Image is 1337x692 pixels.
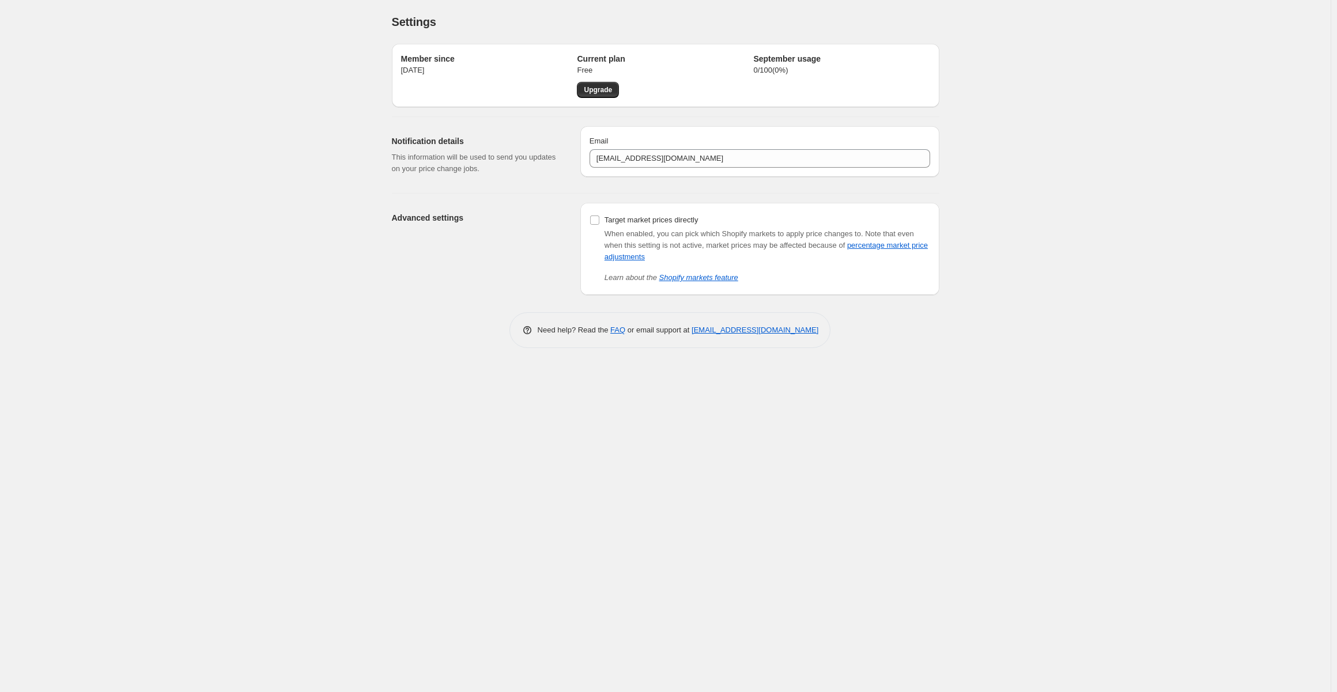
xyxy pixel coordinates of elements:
h2: September usage [753,53,930,65]
h2: Advanced settings [392,212,562,224]
span: Note that even when this setting is not active, market prices may be affected because of [605,229,928,261]
span: Upgrade [584,85,612,94]
p: [DATE] [401,65,577,76]
a: Shopify markets feature [659,273,738,282]
p: 0 / 100 ( 0 %) [753,65,930,76]
a: FAQ [610,326,625,334]
span: Need help? Read the [538,326,611,334]
span: Target market prices directly [605,215,698,224]
i: Learn about the [605,273,738,282]
h2: Notification details [392,135,562,147]
a: Upgrade [577,82,619,98]
span: Settings [392,16,436,28]
a: [EMAIL_ADDRESS][DOMAIN_NAME] [692,326,818,334]
p: Free [577,65,753,76]
span: or email support at [625,326,692,334]
span: When enabled, you can pick which Shopify markets to apply price changes to. [605,229,863,238]
span: Email [590,137,609,145]
h2: Member since [401,53,577,65]
h2: Current plan [577,53,753,65]
p: This information will be used to send you updates on your price change jobs. [392,152,562,175]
